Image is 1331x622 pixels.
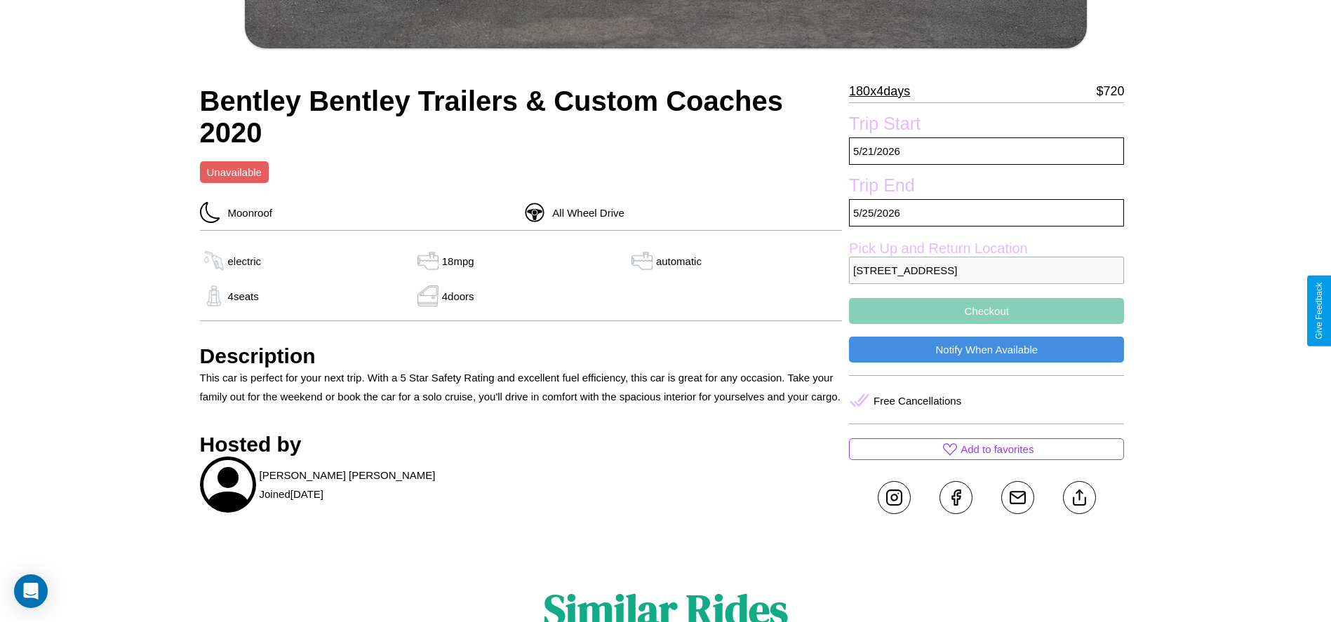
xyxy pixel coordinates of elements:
[961,440,1034,459] p: Add to favorites
[849,257,1124,284] p: [STREET_ADDRESS]
[200,368,843,406] p: This car is perfect for your next trip. With a 5 Star Safety Rating and excellent fuel efficiency...
[260,466,436,485] p: [PERSON_NAME] [PERSON_NAME]
[849,114,1124,137] label: Trip Start
[200,344,843,368] h3: Description
[200,433,843,457] h3: Hosted by
[260,485,323,503] p: Joined [DATE]
[849,175,1124,199] label: Trip End
[849,199,1124,227] p: 5 / 25 / 2026
[628,250,656,271] img: gas
[545,203,624,222] p: All Wheel Drive
[442,252,474,271] p: 18 mpg
[414,250,442,271] img: gas
[849,298,1124,324] button: Checkout
[849,137,1124,165] p: 5 / 21 / 2026
[221,203,272,222] p: Moonroof
[228,287,259,306] p: 4 seats
[200,86,843,149] h2: Bentley Bentley Trailers & Custom Coaches 2020
[849,80,910,102] p: 180 x 4 days
[207,163,262,182] p: Unavailable
[14,574,48,608] div: Open Intercom Messenger
[1096,80,1124,102] p: $ 720
[1314,283,1324,339] div: Give Feedback
[849,241,1124,257] label: Pick Up and Return Location
[849,337,1124,363] button: Notify When Available
[200,285,228,306] img: gas
[442,287,474,306] p: 4 doors
[874,391,961,410] p: Free Cancellations
[656,252,702,271] p: automatic
[849,438,1124,460] button: Add to favorites
[200,250,228,271] img: gas
[228,252,262,271] p: electric
[414,285,442,306] img: gas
